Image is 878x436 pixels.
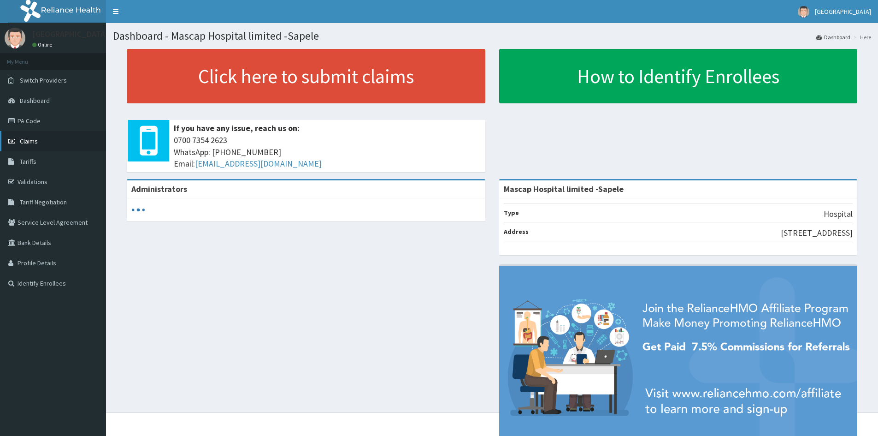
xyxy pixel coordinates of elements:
[113,30,871,42] h1: Dashboard - Mascap Hospital limited -Sapele
[504,184,624,194] strong: Mascap Hospital limited -Sapele
[824,208,853,220] p: Hospital
[798,6,809,18] img: User Image
[5,28,25,48] img: User Image
[174,123,300,133] b: If you have any issue, reach us on:
[195,158,322,169] a: [EMAIL_ADDRESS][DOMAIN_NAME]
[504,209,519,217] b: Type
[851,33,871,41] li: Here
[32,42,54,48] a: Online
[32,30,108,38] p: [GEOGRAPHIC_DATA]
[504,227,529,236] b: Address
[20,96,50,105] span: Dashboard
[174,134,481,170] span: 0700 7354 2623 WhatsApp: [PHONE_NUMBER] Email:
[816,33,850,41] a: Dashboard
[127,49,485,103] a: Click here to submit claims
[20,76,67,84] span: Switch Providers
[20,137,38,145] span: Claims
[499,49,858,103] a: How to Identify Enrollees
[131,203,145,217] svg: audio-loading
[131,184,187,194] b: Administrators
[20,198,67,206] span: Tariff Negotiation
[20,157,36,166] span: Tariffs
[781,227,853,239] p: [STREET_ADDRESS]
[815,7,871,16] span: [GEOGRAPHIC_DATA]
